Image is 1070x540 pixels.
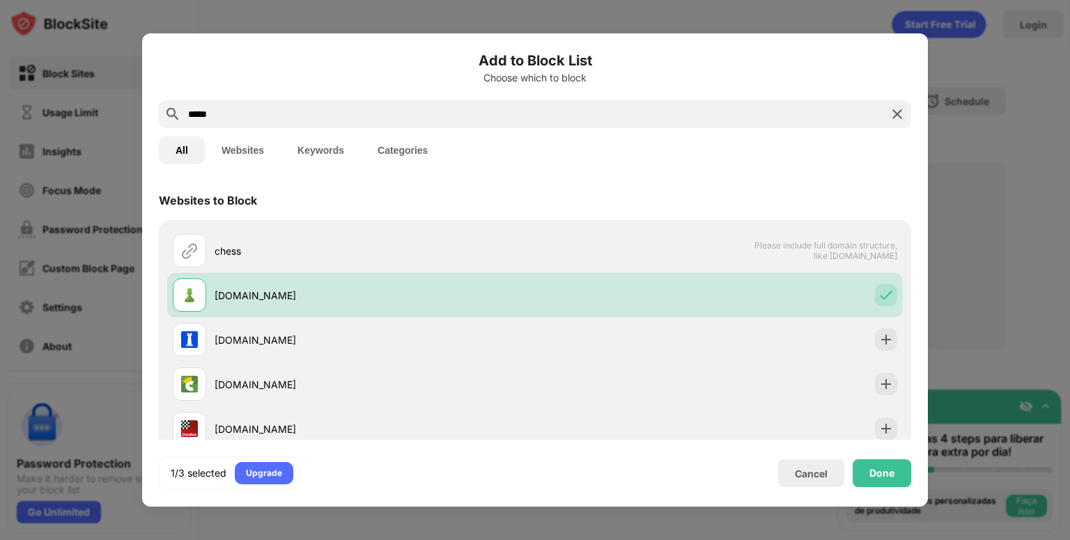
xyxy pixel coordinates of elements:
img: search-close [889,106,906,122]
button: All [159,136,205,164]
div: Cancel [795,468,828,479]
div: [DOMAIN_NAME] [215,377,535,392]
img: favicons [181,420,198,437]
img: url.svg [181,242,198,259]
div: Upgrade [246,466,282,480]
button: Categories [361,136,444,164]
div: [DOMAIN_NAME] [215,333,535,347]
img: favicons [181,331,198,348]
button: Websites [205,136,281,164]
div: Choose which to block [159,72,911,84]
span: Please include full domain structure, like [DOMAIN_NAME] [754,240,897,261]
button: Keywords [281,136,361,164]
div: chess [215,244,535,258]
h6: Add to Block List [159,50,911,71]
div: Websites to Block [159,193,257,207]
img: search.svg [164,106,181,122]
div: [DOMAIN_NAME] [215,288,535,303]
div: [DOMAIN_NAME] [215,422,535,436]
img: favicons [181,376,198,392]
div: Done [869,468,894,479]
div: 1/3 selected [171,466,226,480]
img: favicons [181,287,198,303]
